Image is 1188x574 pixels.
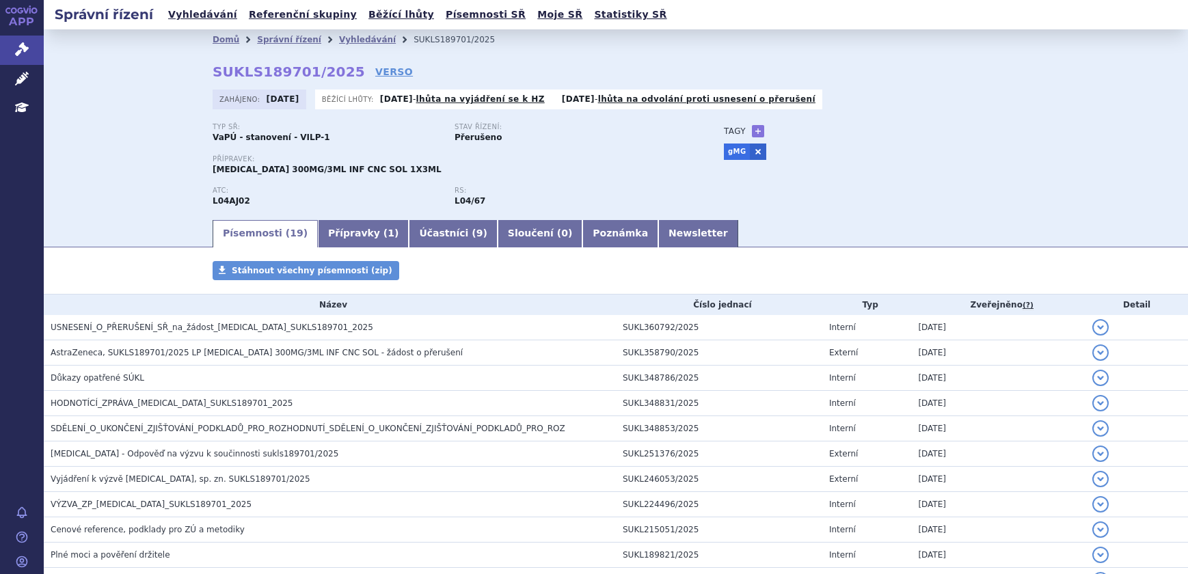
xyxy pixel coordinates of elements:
[829,525,856,534] span: Interní
[51,550,170,560] span: Plné moci a pověření držitele
[1092,395,1109,411] button: detail
[562,94,815,105] p: -
[409,220,497,247] a: Účastníci (9)
[1092,420,1109,437] button: detail
[51,449,338,459] span: ULTOMIRIS - Odpověď na výzvu k součinnosti sukls189701/2025
[1092,521,1109,538] button: detail
[724,143,750,160] a: gMG
[1092,344,1109,361] button: detail
[339,35,396,44] a: Vyhledávání
[829,424,856,433] span: Interní
[616,517,822,543] td: SUKL215051/2025
[616,366,822,391] td: SUKL348786/2025
[213,35,239,44] a: Domů
[375,65,413,79] a: VERSO
[911,492,1085,517] td: [DATE]
[616,391,822,416] td: SUKL348831/2025
[213,123,441,131] p: Typ SŘ:
[455,187,683,195] p: RS:
[51,500,252,509] span: VÝZVA_ZP_ULTOMIRIS_SUKLS189701_2025
[51,525,245,534] span: Cenové reference, podklady pro ZÚ a metodiky
[318,220,409,247] a: Přípravky (1)
[829,550,856,560] span: Interní
[44,5,164,24] h2: Správní řízení
[1092,547,1109,563] button: detail
[561,228,568,238] span: 0
[257,35,321,44] a: Správní řízení
[724,123,746,139] h3: Tagy
[213,64,365,80] strong: SUKLS189701/2025
[616,467,822,492] td: SUKL246053/2025
[616,543,822,568] td: SUKL189821/2025
[911,315,1085,340] td: [DATE]
[616,295,822,315] th: Číslo jednací
[213,187,441,195] p: ATC:
[911,366,1085,391] td: [DATE]
[213,133,330,142] strong: VaPÚ - stanovení - VILP-1
[213,155,697,163] p: Přípravek:
[51,474,310,484] span: Vyjádření k výzvě ULTOMIRIS, sp. zn. SUKLS189701/2025
[322,94,377,105] span: Běžící lhůty:
[51,323,373,332] span: USNESENÍ_O_PŘERUŠENÍ_SŘ_na_žádost_ULTOMIRIS_SUKLS189701_2025
[44,295,616,315] th: Název
[219,94,262,105] span: Zahájeno:
[582,220,658,247] a: Poznámka
[829,348,858,357] span: Externí
[911,295,1085,315] th: Zveřejněno
[164,5,241,24] a: Vyhledávání
[213,196,250,206] strong: RAVULIZUMAB
[380,94,545,105] p: -
[822,295,911,315] th: Typ
[616,441,822,467] td: SUKL251376/2025
[51,373,144,383] span: Důkazy opatřené SÚKL
[911,441,1085,467] td: [DATE]
[442,5,530,24] a: Písemnosti SŘ
[829,323,856,332] span: Interní
[1092,370,1109,386] button: detail
[455,123,683,131] p: Stav řízení:
[911,543,1085,568] td: [DATE]
[380,94,413,104] strong: [DATE]
[616,416,822,441] td: SUKL348853/2025
[51,398,293,408] span: HODNOTÍCÍ_ZPRÁVA_ULTOMIRIS_SUKLS189701_2025
[829,398,856,408] span: Interní
[245,5,361,24] a: Referenční skupiny
[1092,446,1109,462] button: detail
[455,133,502,142] strong: Přerušeno
[213,261,399,280] a: Stáhnout všechny písemnosti (zip)
[562,94,595,104] strong: [DATE]
[829,474,858,484] span: Externí
[658,220,738,247] a: Newsletter
[1085,295,1188,315] th: Detail
[911,416,1085,441] td: [DATE]
[829,500,856,509] span: Interní
[752,125,764,137] a: +
[364,5,438,24] a: Běžící lhůty
[829,449,858,459] span: Externí
[267,94,299,104] strong: [DATE]
[498,220,582,247] a: Sloučení (0)
[911,391,1085,416] td: [DATE]
[416,94,545,104] a: lhůta na vyjádření se k HZ
[388,228,394,238] span: 1
[616,492,822,517] td: SUKL224496/2025
[533,5,586,24] a: Moje SŘ
[1092,319,1109,336] button: detail
[232,266,392,275] span: Stáhnout všechny písemnosti (zip)
[911,467,1085,492] td: [DATE]
[455,196,485,206] strong: ravulizumab
[1023,301,1034,310] abbr: (?)
[598,94,815,104] a: lhůta na odvolání proti usnesení o přerušení
[616,340,822,366] td: SUKL358790/2025
[829,373,856,383] span: Interní
[213,165,442,174] span: [MEDICAL_DATA] 300MG/3ML INF CNC SOL 1X3ML
[1092,471,1109,487] button: detail
[290,228,303,238] span: 19
[911,340,1085,366] td: [DATE]
[51,348,463,357] span: AstraZeneca, SUKLS189701/2025 LP Ultomiris 300MG/3ML INF CNC SOL - žádost o přerušení
[616,315,822,340] td: SUKL360792/2025
[1092,496,1109,512] button: detail
[911,517,1085,543] td: [DATE]
[51,424,565,433] span: SDĚLENÍ_O_UKONČENÍ_ZJIŠŤOVÁNÍ_PODKLADŮ_PRO_ROZHODNUTÍ_SDĚLENÍ_O_UKONČENÍ_ZJIŠŤOVÁNÍ_PODKLADŮ_PRO_ROZ
[414,29,513,50] li: SUKLS189701/2025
